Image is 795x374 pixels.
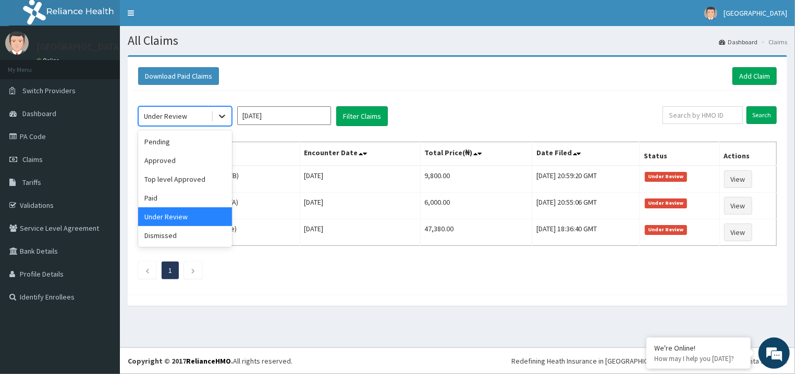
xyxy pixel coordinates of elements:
a: Dashboard [719,38,757,46]
span: Under Review [645,198,687,208]
div: Under Review [144,111,187,121]
td: 6,000.00 [420,193,532,219]
footer: All rights reserved. [120,347,795,374]
button: Download Paid Claims [138,67,219,85]
th: Total Price(₦) [420,142,532,166]
textarea: Type your message and hit 'Enter' [5,257,199,293]
td: [DATE] [300,166,420,193]
img: User Image [5,31,29,55]
td: [DATE] 20:59:20 GMT [532,166,639,193]
h1: All Claims [128,34,787,47]
button: Filter Claims [336,106,388,126]
td: [DATE] [300,219,420,246]
a: Next page [191,266,195,275]
td: [DATE] 20:55:06 GMT [532,193,639,219]
p: How may I help you today? [654,354,743,363]
span: We're online! [60,117,144,222]
td: 47,380.00 [420,219,532,246]
img: User Image [704,7,717,20]
td: 9,800.00 [420,166,532,193]
p: [GEOGRAPHIC_DATA] [36,42,123,52]
a: View [724,170,752,188]
input: Search by HMO ID [663,106,743,124]
a: RelianceHMO [186,356,231,366]
a: Add Claim [732,67,777,85]
a: Previous page [145,266,150,275]
span: Claims [22,155,43,164]
div: Pending [138,132,232,151]
div: Chat with us now [54,58,175,72]
a: View [724,197,752,215]
img: d_794563401_company_1708531726252_794563401 [19,52,42,78]
div: We're Online! [654,343,743,353]
div: Dismissed [138,226,232,245]
span: Tariffs [22,178,41,187]
span: Under Review [645,225,687,234]
span: [GEOGRAPHIC_DATA] [724,8,787,18]
th: Status [640,142,719,166]
td: [DATE] 18:36:40 GMT [532,219,639,246]
td: [DATE] [300,193,420,219]
div: Redefining Heath Insurance in [GEOGRAPHIC_DATA] using Telemedicine and Data Science! [511,356,787,366]
div: Paid [138,189,232,207]
div: Minimize live chat window [171,5,196,30]
th: Encounter Date [300,142,420,166]
input: Select Month and Year [237,106,331,125]
a: Online [36,57,62,64]
div: Top level Approved [138,170,232,189]
span: Dashboard [22,109,56,118]
input: Search [747,106,777,124]
div: Under Review [138,207,232,226]
div: Approved [138,151,232,170]
th: Actions [719,142,776,166]
a: Page 1 is your current page [168,266,172,275]
li: Claims [759,38,787,46]
span: Under Review [645,172,687,181]
a: View [724,223,752,241]
strong: Copyright © 2017 . [128,356,233,366]
th: Date Filed [532,142,639,166]
span: Switch Providers [22,86,76,95]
